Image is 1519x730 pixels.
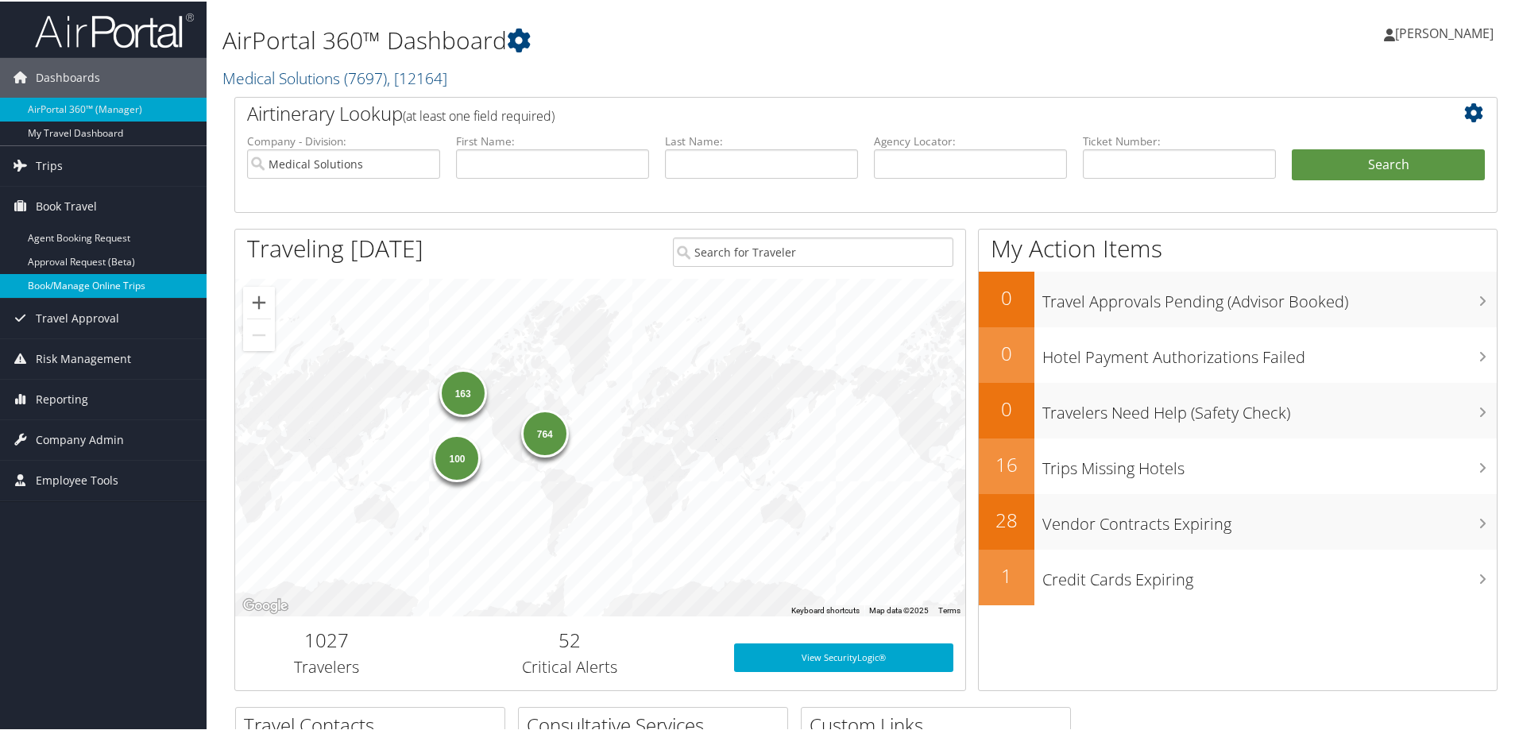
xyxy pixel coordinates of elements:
h3: Credit Cards Expiring [1042,559,1497,589]
h2: 0 [979,394,1034,421]
h1: My Action Items [979,230,1497,264]
button: Keyboard shortcuts [791,604,860,615]
div: 100 [433,433,481,481]
a: View SecurityLogic® [734,642,953,670]
a: 0Travel Approvals Pending (Advisor Booked) [979,270,1497,326]
div: 764 [520,408,568,456]
button: Zoom out [243,318,275,350]
h3: Trips Missing Hotels [1042,448,1497,478]
a: 28Vendor Contracts Expiring [979,492,1497,548]
h3: Travel Approvals Pending (Advisor Booked) [1042,281,1497,311]
button: Zoom in [243,285,275,317]
h2: 16 [979,450,1034,477]
h3: Travelers [247,655,406,677]
label: Company - Division: [247,132,440,148]
span: (at least one field required) [403,106,555,123]
span: Map data ©2025 [869,604,929,613]
span: Dashboards [36,56,100,96]
h2: 52 [430,625,710,652]
a: Open this area in Google Maps (opens a new window) [239,594,292,615]
label: First Name: [456,132,649,148]
span: Travel Approval [36,297,119,337]
h3: Vendor Contracts Expiring [1042,504,1497,534]
span: [PERSON_NAME] [1395,23,1494,41]
img: Google [239,594,292,615]
a: 1Credit Cards Expiring [979,548,1497,604]
h3: Hotel Payment Authorizations Failed [1042,337,1497,367]
label: Ticket Number: [1083,132,1276,148]
button: Search [1292,148,1485,180]
h2: Airtinerary Lookup [247,98,1380,126]
input: Search for Traveler [673,236,953,265]
span: Book Travel [36,185,97,225]
a: Terms [938,604,960,613]
h1: Traveling [DATE] [247,230,423,264]
h3: Critical Alerts [430,655,710,677]
a: 0Travelers Need Help (Safety Check) [979,381,1497,437]
h1: AirPortal 360™ Dashboard [222,22,1080,56]
h2: 1 [979,561,1034,588]
span: Risk Management [36,338,131,377]
a: 16Trips Missing Hotels [979,437,1497,492]
h3: Travelers Need Help (Safety Check) [1042,392,1497,423]
span: Trips [36,145,63,184]
h2: 1027 [247,625,406,652]
h2: 28 [979,505,1034,532]
a: [PERSON_NAME] [1384,8,1509,56]
span: ( 7697 ) [344,66,387,87]
img: airportal-logo.png [35,10,194,48]
label: Last Name: [665,132,858,148]
a: 0Hotel Payment Authorizations Failed [979,326,1497,381]
h2: 0 [979,283,1034,310]
span: , [ 12164 ] [387,66,447,87]
h2: 0 [979,338,1034,365]
span: Employee Tools [36,459,118,499]
label: Agency Locator: [874,132,1067,148]
span: Reporting [36,378,88,418]
div: 163 [439,368,486,415]
span: Company Admin [36,419,124,458]
a: Medical Solutions [222,66,447,87]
